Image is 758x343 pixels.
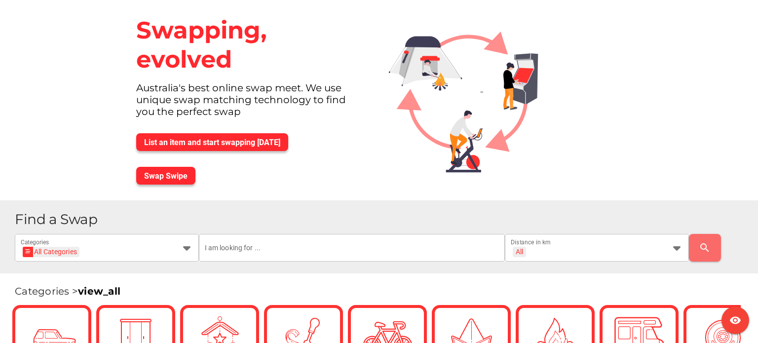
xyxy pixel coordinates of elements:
[516,247,523,256] div: All
[699,242,711,254] i: search
[78,285,120,297] a: view_all
[144,138,280,147] span: List an item and start swapping [DATE]
[15,212,750,227] h1: Find a Swap
[128,82,373,125] div: Australia's best online swap meet. We use unique swap matching technology to find you the perfect...
[144,171,188,181] span: Swap Swipe
[729,314,741,326] i: visibility
[136,133,288,151] button: List an item and start swapping [DATE]
[205,234,499,262] input: I am looking for ...
[15,285,120,297] span: Categories >
[26,247,77,257] div: All Categories
[128,8,373,82] div: Swapping, evolved
[136,167,195,185] button: Swap Swipe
